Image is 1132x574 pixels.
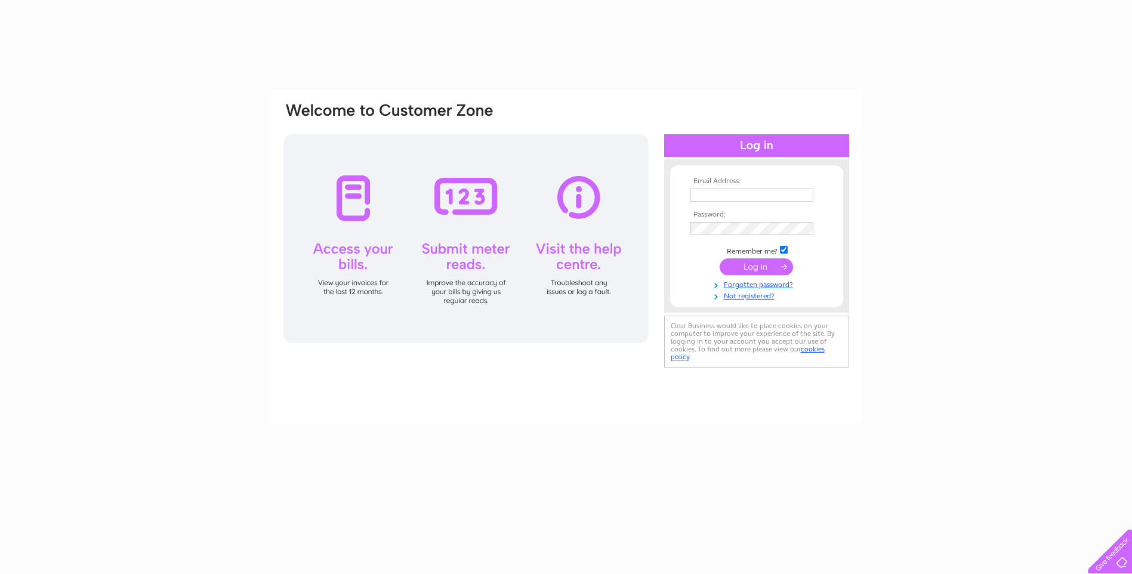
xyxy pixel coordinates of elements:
[671,345,825,361] a: cookies policy
[664,316,849,368] div: Clear Business would like to place cookies on your computer to improve your experience of the sit...
[720,258,793,275] input: Submit
[690,278,826,289] a: Forgotten password?
[687,177,826,186] th: Email Address:
[690,289,826,301] a: Not registered?
[687,244,826,256] td: Remember me?
[687,211,826,219] th: Password:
